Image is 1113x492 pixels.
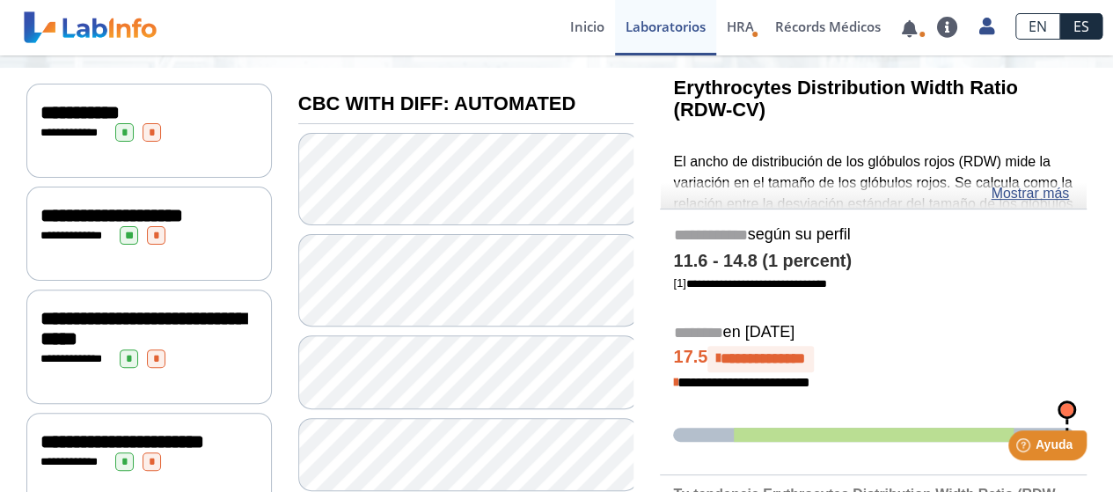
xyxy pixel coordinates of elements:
a: Mostrar más [991,183,1069,204]
a: EN [1015,13,1060,40]
iframe: Help widget launcher [956,423,1094,473]
h5: en [DATE] [673,323,1073,343]
h4: 17.5 [673,346,1073,372]
b: Erythrocytes Distribution Width Ratio (RDW-CV) [673,77,1017,121]
span: HRA [727,18,754,35]
b: CBC WITH DIFF: AUTOMATED [298,92,575,114]
a: [1] [673,276,826,290]
p: El ancho de distribución de los glóbulos rojos (RDW) mide la variación en el tamaño de los glóbul... [673,151,1073,319]
a: ES [1060,13,1102,40]
h5: según su perfil [673,225,1073,246]
h4: 11.6 - 14.8 (1 percent) [673,251,1073,272]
